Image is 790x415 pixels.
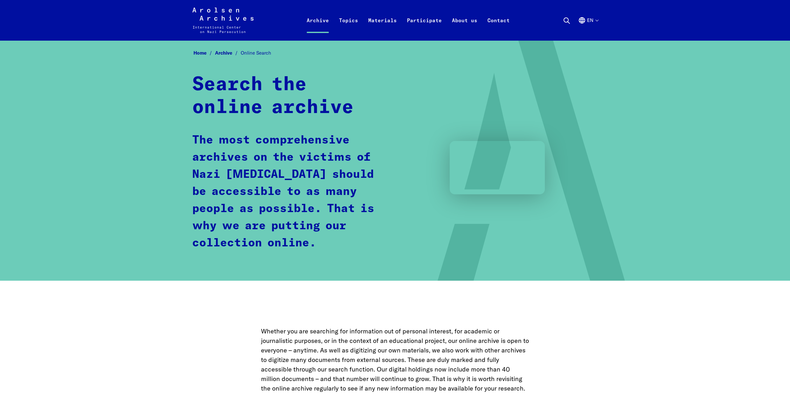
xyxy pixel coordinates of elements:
[402,15,447,41] a: Participate
[334,15,363,41] a: Topics
[578,17,598,39] button: English, language selection
[241,50,271,56] span: Online Search
[363,15,402,41] a: Materials
[447,15,482,41] a: About us
[302,15,334,41] a: Archive
[215,50,241,56] a: Archive
[302,8,515,33] nav: Primary
[192,132,384,252] p: The most comprehensive archives on the victims of Nazi [MEDICAL_DATA] should be accessible to as ...
[192,75,354,117] strong: Search the online archive
[261,326,529,393] p: Whether you are searching for information out of personal interest, for academic or journalistic ...
[193,50,215,56] a: Home
[482,15,515,41] a: Contact
[192,48,598,58] nav: Breadcrumb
